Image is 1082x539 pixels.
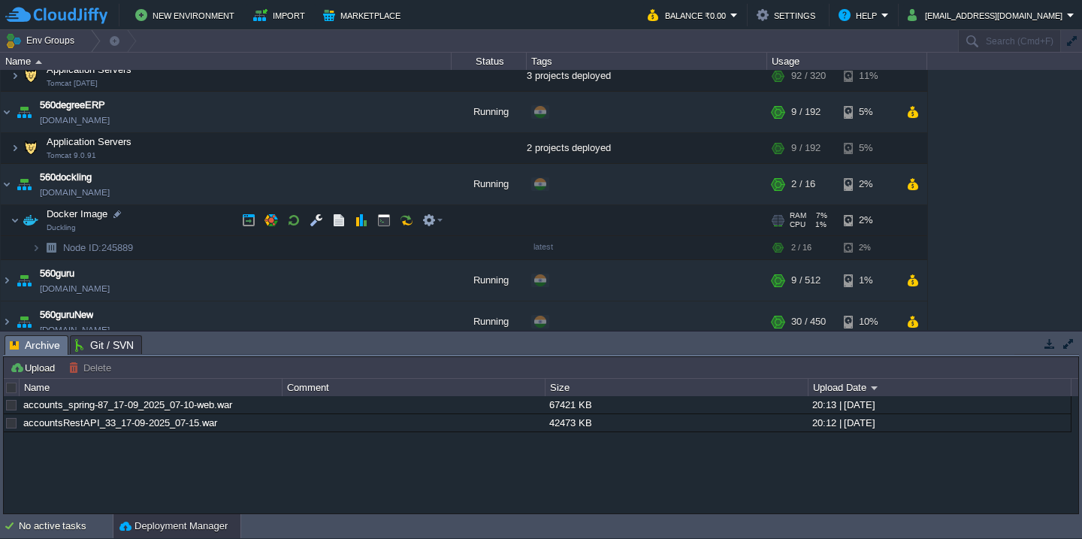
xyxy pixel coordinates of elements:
[908,6,1067,24] button: [EMAIL_ADDRESS][DOMAIN_NAME]
[844,92,893,132] div: 5%
[35,60,42,64] img: AMDAwAAAACH5BAEAAAAALAAAAAABAAEAAAICRAEAOw==
[808,396,1070,413] div: 20:13 | [DATE]
[452,92,527,132] div: Running
[844,133,893,163] div: 5%
[11,205,20,235] img: AMDAwAAAACH5BAEAAAAALAAAAAABAAEAAAICRAEAOw==
[768,53,926,70] div: Usage
[14,301,35,342] img: AMDAwAAAACH5BAEAAAAALAAAAAABAAEAAAICRAEAOw==
[844,236,893,259] div: 2%
[1,301,13,342] img: AMDAwAAAACH5BAEAAAAALAAAAAABAAEAAAICRAEAOw==
[40,98,105,113] a: 560degreeERP
[791,133,821,163] div: 9 / 192
[135,6,239,24] button: New Environment
[844,205,893,235] div: 2%
[527,53,766,70] div: Tags
[19,514,113,538] div: No active tasks
[527,133,767,163] div: 2 projects deployed
[14,92,35,132] img: AMDAwAAAACH5BAEAAAAALAAAAAABAAEAAAICRAEAOw==
[757,6,820,24] button: Settings
[45,136,134,147] a: Application ServersTomcat 9.0.91
[20,61,41,91] img: AMDAwAAAACH5BAEAAAAALAAAAAABAAEAAAICRAEAOw==
[809,379,1071,396] div: Upload Date
[40,322,110,338] a: [DOMAIN_NAME]
[1,260,13,301] img: AMDAwAAAACH5BAEAAAAALAAAAAABAAEAAAICRAEAOw==
[23,417,217,428] a: accountsRestAPI_33_17-09-2025_07-15.war
[844,164,893,204] div: 2%
[11,61,20,91] img: AMDAwAAAACH5BAEAAAAALAAAAAABAAEAAAICRAEAOw==
[791,92,821,132] div: 9 / 192
[47,79,98,88] span: Tomcat [DATE]
[20,379,282,396] div: Name
[546,396,807,413] div: 67421 KB
[452,301,527,342] div: Running
[2,53,451,70] div: Name
[791,61,826,91] div: 92 / 320
[452,260,527,301] div: Running
[5,6,107,25] img: CloudJiffy
[40,170,92,185] a: 560dockling
[10,361,59,374] button: Upload
[32,236,41,259] img: AMDAwAAAACH5BAEAAAAALAAAAAABAAEAAAICRAEAOw==
[62,241,135,254] span: 245889
[811,220,827,229] span: 1%
[41,236,62,259] img: AMDAwAAAACH5BAEAAAAALAAAAAABAAEAAAICRAEAOw==
[844,260,893,301] div: 1%
[40,281,110,296] a: [DOMAIN_NAME]
[14,164,35,204] img: AMDAwAAAACH5BAEAAAAALAAAAAABAAEAAAICRAEAOw==
[844,61,893,91] div: 11%
[63,242,101,253] span: Node ID:
[119,519,228,534] button: Deployment Manager
[10,336,60,355] span: Archive
[45,64,134,75] a: Application ServersTomcat [DATE]
[23,399,232,410] a: accounts_spring-87_17-09_2025_07-10-web.war
[839,6,881,24] button: Help
[323,6,405,24] button: Marketplace
[40,307,93,322] a: 560guruNew
[546,414,807,432] div: 42473 KB
[808,414,1070,432] div: 20:12 | [DATE]
[47,151,96,160] span: Tomcat 9.0.91
[68,361,116,374] button: Delete
[40,185,110,200] span: [DOMAIN_NAME]
[791,236,811,259] div: 2 / 16
[45,208,110,220] a: Docker ImageDuckling
[791,164,815,204] div: 2 / 16
[812,211,827,220] span: 7%
[533,242,553,251] span: latest
[45,135,134,148] span: Application Servers
[47,223,76,232] span: Duckling
[11,133,20,163] img: AMDAwAAAACH5BAEAAAAALAAAAAABAAEAAAICRAEAOw==
[253,6,310,24] button: Import
[14,260,35,301] img: AMDAwAAAACH5BAEAAAAALAAAAAABAAEAAAICRAEAOw==
[40,266,74,281] a: 560guru
[40,113,110,128] a: [DOMAIN_NAME]
[791,260,821,301] div: 9 / 512
[1,92,13,132] img: AMDAwAAAACH5BAEAAAAALAAAAAABAAEAAAICRAEAOw==
[648,6,730,24] button: Balance ₹0.00
[791,301,826,342] div: 30 / 450
[452,164,527,204] div: Running
[20,133,41,163] img: AMDAwAAAACH5BAEAAAAALAAAAAABAAEAAAICRAEAOw==
[283,379,545,396] div: Comment
[1,164,13,204] img: AMDAwAAAACH5BAEAAAAALAAAAAABAAEAAAICRAEAOw==
[62,241,135,254] a: Node ID:245889
[790,211,806,220] span: RAM
[20,205,41,235] img: AMDAwAAAACH5BAEAAAAALAAAAAABAAEAAAICRAEAOw==
[527,61,767,91] div: 3 projects deployed
[45,207,110,220] span: Docker Image
[75,336,134,354] span: Git / SVN
[5,30,80,51] button: Env Groups
[452,53,526,70] div: Status
[844,301,893,342] div: 10%
[546,379,808,396] div: Size
[790,220,805,229] span: CPU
